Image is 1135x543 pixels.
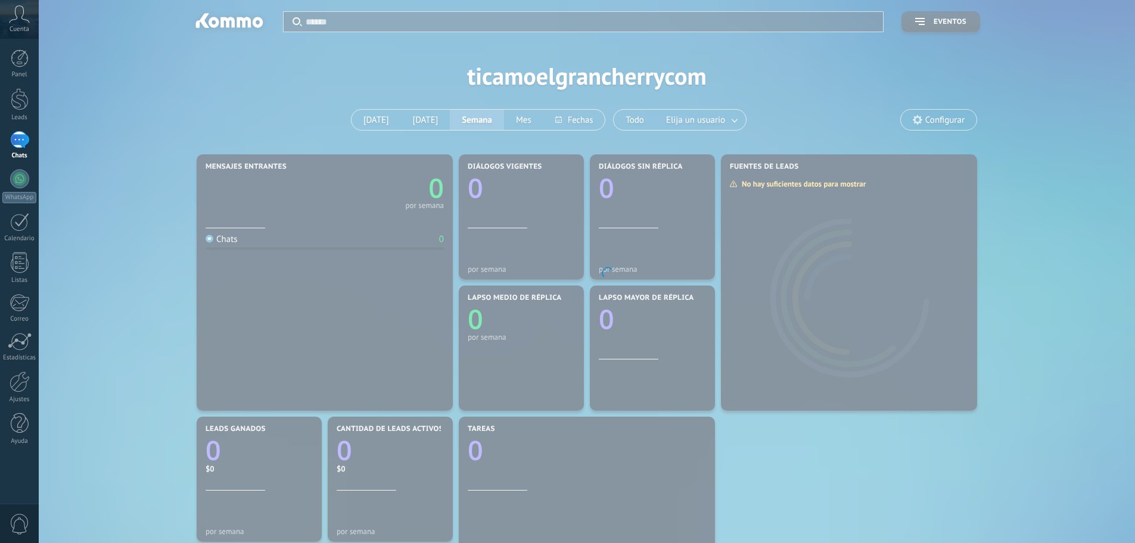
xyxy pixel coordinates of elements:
div: Calendario [2,235,37,243]
span: Cuenta [10,26,29,33]
div: Listas [2,277,37,284]
div: Ayuda [2,437,37,445]
div: Estadísticas [2,354,37,362]
div: Correo [2,315,37,323]
div: Leads [2,114,37,122]
div: Panel [2,71,37,79]
div: Chats [2,152,37,160]
div: WhatsApp [2,192,36,203]
div: Ajustes [2,396,37,404]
